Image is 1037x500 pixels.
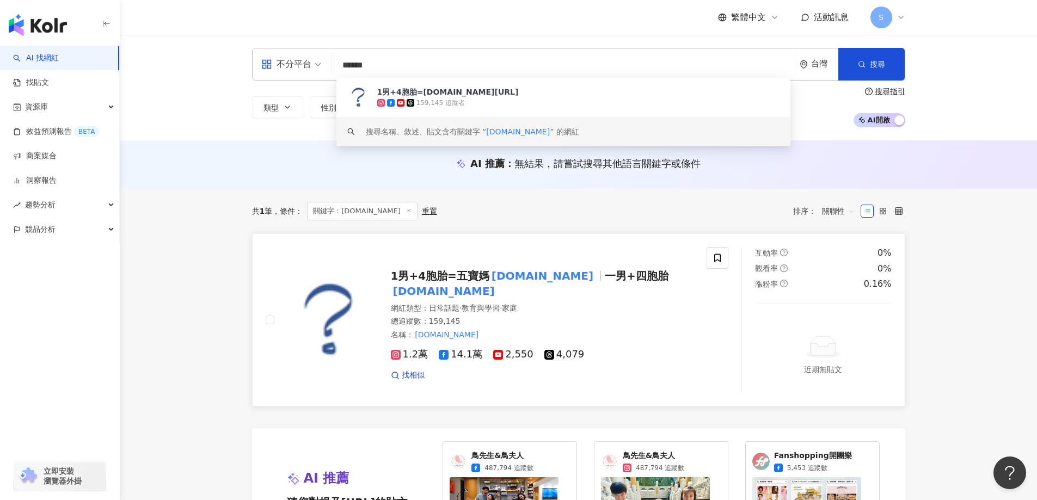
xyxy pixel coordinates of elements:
[780,280,788,287] span: question-circle
[838,48,905,81] button: 搜尋
[366,126,579,138] div: 搜尋名稱、敘述、貼文含有關鍵字 “ ” 的網紅
[636,463,684,473] span: 487,794 追蹤數
[25,193,56,217] span: 趨勢分析
[391,269,489,282] span: 1男+4胞胎=五寶媽
[307,202,418,220] span: 關鍵字：[DOMAIN_NAME]
[755,264,778,273] span: 觀看率
[391,303,694,314] div: 網紅類型 ：
[44,466,82,486] span: 立即安裝 瀏覽器外掛
[502,304,517,312] span: 家庭
[261,59,272,70] span: appstore
[287,279,369,361] img: KOL Avatar
[13,77,49,88] a: 找貼文
[13,201,21,209] span: rise
[429,304,459,312] span: 日常話題
[347,128,355,135] span: search
[489,267,596,285] mark: [DOMAIN_NAME]
[514,158,701,169] span: 無結果，請嘗試搜尋其他語言關鍵字或條件
[493,349,533,360] span: 2,550
[377,87,519,97] div: 1男+4胞胎=[DOMAIN_NAME][URL]
[623,450,684,461] span: 鳥先生&鳥夫人
[755,280,778,288] span: 漲粉率
[870,60,885,69] span: 搜尋
[391,329,481,341] span: 名稱 ：
[310,96,361,118] button: 性別
[9,14,67,36] img: logo
[422,207,437,215] div: 重置
[500,304,502,312] span: ·
[391,282,497,300] mark: [DOMAIN_NAME]
[13,151,57,162] a: 商案媒合
[347,87,369,108] img: KOL Avatar
[731,11,766,23] span: 繁體中文
[544,349,585,360] span: 4,079
[391,349,428,360] span: 1.2萬
[252,96,303,118] button: 類型
[391,370,425,381] a: 找相似
[822,202,855,220] span: 關聯性
[814,12,849,22] span: 活動訊息
[486,127,550,136] span: [DOMAIN_NAME]
[304,470,349,488] span: AI 推薦
[804,363,842,375] div: 近期無貼文
[416,98,465,108] div: 159,145 追蹤者
[321,103,336,112] span: 性別
[774,450,852,461] span: Fanshopping開團樂
[811,59,838,69] div: 台灣
[252,233,905,406] a: KOL Avatar1男+4胞胎=五寶媽[DOMAIN_NAME]一男+四胞胎[DOMAIN_NAME]網紅類型：日常話題·教育與學習·家庭總追蹤數：159,145名稱：[DOMAIN_NAME...
[17,467,39,485] img: chrome extension
[261,55,311,73] div: 不分平台
[601,453,618,470] img: KOL Avatar
[459,304,462,312] span: ·
[14,461,106,491] a: chrome extension立即安裝 瀏覽器外掛
[13,175,57,186] a: 洞察報告
[993,456,1026,489] iframe: Help Scout Beacon - Open
[879,11,883,23] span: S
[391,316,694,327] div: 總追蹤數 ： 159,145
[878,247,891,259] div: 0%
[780,264,788,272] span: question-circle
[471,450,533,461] span: 鳥先生&鳥夫人
[252,207,273,215] div: 共 筆
[865,88,873,95] span: question-circle
[787,463,827,473] span: 5,453 追蹤數
[864,278,892,290] div: 0.16%
[878,263,891,275] div: 0%
[484,463,533,473] span: 487,794 追蹤數
[800,60,808,69] span: environment
[13,53,59,64] a: searchAI 找網紅
[752,453,770,470] img: KOL Avatar
[605,269,668,282] span: 一男+四胞胎
[450,450,570,473] a: KOL Avatar鳥先生&鳥夫人487,794 追蹤數
[439,349,482,360] span: 14.1萬
[793,202,861,220] div: 排序：
[450,453,467,470] img: KOL Avatar
[402,370,425,381] span: 找相似
[414,329,481,341] mark: [DOMAIN_NAME]
[755,249,778,257] span: 互動率
[272,207,303,215] span: 條件 ：
[13,126,99,137] a: 效益預測報告BETA
[25,217,56,242] span: 競品分析
[462,304,500,312] span: 教育與學習
[780,249,788,256] span: question-circle
[260,207,265,215] span: 1
[875,87,905,96] div: 搜尋指引
[470,157,701,170] div: AI 推薦 ：
[263,103,279,112] span: 類型
[25,95,48,119] span: 資源庫
[601,450,721,473] a: KOL Avatar鳥先生&鳥夫人487,794 追蹤數
[752,450,873,473] a: KOL AvatarFanshopping開團樂5,453 追蹤數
